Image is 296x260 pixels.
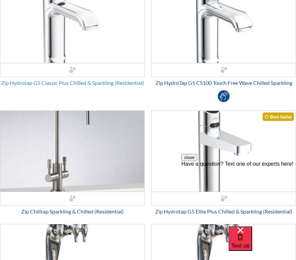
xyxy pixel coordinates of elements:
iframe: podium webchat widget bubble [229,226,296,260]
img: Zip Chilltap Sparkling & Chilled (Residential) [0,111,144,192]
img: Zip Hydrotap G5 Elite Plus Chilled & Sparkling (Residential) [152,111,296,192]
div: Zip Hydrotap G5 Elite Plus Chilled & Sparkling (Residential) [151,207,296,216]
a: Zip Hydrotap G5 Elite Plus Chilled & Sparkling (Residential)Best SellerZip Hydrotap G5 Elite Plus... [151,110,296,216]
iframe: podium webchat widget prompt [181,154,296,235]
div: Best Seller [263,112,294,121]
div: Zip HydroTap G5 CS100 Touch Free Wave Chilled Sparkling [151,79,296,87]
